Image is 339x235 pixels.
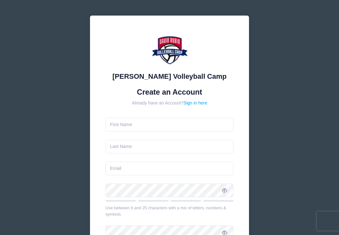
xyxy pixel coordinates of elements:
input: Email [106,162,234,175]
div: Already have an Account? [106,100,234,106]
img: David Rubio Volleyball Camp [150,31,189,69]
input: Last Name [106,140,234,153]
input: First Name [106,118,234,131]
h1: Create an Account [106,88,234,97]
div: [PERSON_NAME] Volleyball Camp [106,71,234,82]
div: Use between 6 and 25 characters with a mix of letters, numbers & symbols. [106,205,234,217]
a: Sign in here [183,100,207,105]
